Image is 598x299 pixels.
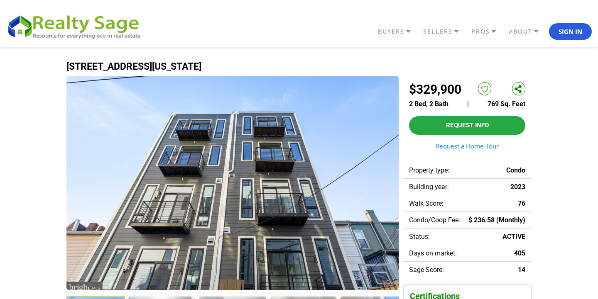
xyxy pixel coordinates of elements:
span: ACTIVE [502,233,525,241]
span: 76 [518,199,525,207]
span: Condo [506,166,525,174]
a: SELLERS [421,24,469,39]
a: ABOUT [507,24,549,39]
span: Condo/Coop Fee: [409,216,460,224]
a: PROS [469,24,507,39]
h2: $329,900 [409,82,461,97]
span: Walk Score: [409,199,444,207]
span: Status: [409,233,430,241]
h1: [STREET_ADDRESS][US_STATE] [66,61,532,72]
img: REALTY SAGE [6,12,147,40]
span: 2023 [510,183,525,191]
a: BUYERS [376,24,421,39]
span: Property type: [409,166,449,174]
span: Building year: [409,183,449,191]
span: $ 236.58 (Monthly) [468,216,525,224]
span: Sage Score: [409,266,444,274]
span: | [467,100,469,108]
a: Request a Home Tour [409,143,525,149]
span: 2 Bed, 2 Bath [409,100,448,108]
span: 405 [514,249,525,257]
span: 769 Sq. Feet [488,100,525,108]
button: Sign In [549,23,592,40]
span: Days on market: [409,249,457,257]
span: 14 [518,266,525,274]
button: Request Info [409,116,525,135]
